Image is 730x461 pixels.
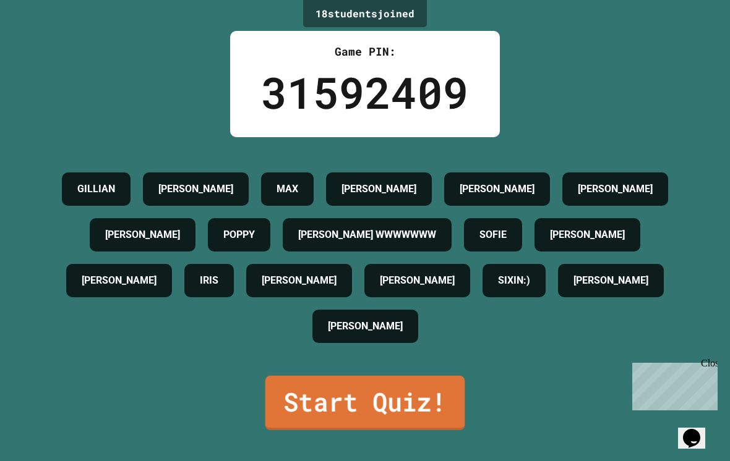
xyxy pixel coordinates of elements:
[158,182,233,197] h4: [PERSON_NAME]
[5,5,85,78] div: Chat with us now!Close
[550,227,625,242] h4: [PERSON_NAME]
[77,182,115,197] h4: GILLIAN
[678,412,718,449] iframe: chat widget
[223,227,255,242] h4: POPPY
[627,358,718,410] iframe: chat widget
[265,376,465,430] a: Start Quiz!
[261,43,469,60] div: Game PIN:
[298,227,436,242] h4: [PERSON_NAME] WWWWWWW
[380,273,455,288] h4: [PERSON_NAME]
[479,227,507,242] h4: SOFIE
[460,182,535,197] h4: [PERSON_NAME]
[328,319,403,334] h4: [PERSON_NAME]
[82,273,157,288] h4: [PERSON_NAME]
[105,227,180,242] h4: [PERSON_NAME]
[277,182,298,197] h4: MAX
[200,273,218,288] h4: IRIS
[498,273,530,288] h4: SIXIN:)
[578,182,653,197] h4: [PERSON_NAME]
[262,273,337,288] h4: [PERSON_NAME]
[261,60,469,125] div: 31592409
[573,273,648,288] h4: [PERSON_NAME]
[341,182,416,197] h4: [PERSON_NAME]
